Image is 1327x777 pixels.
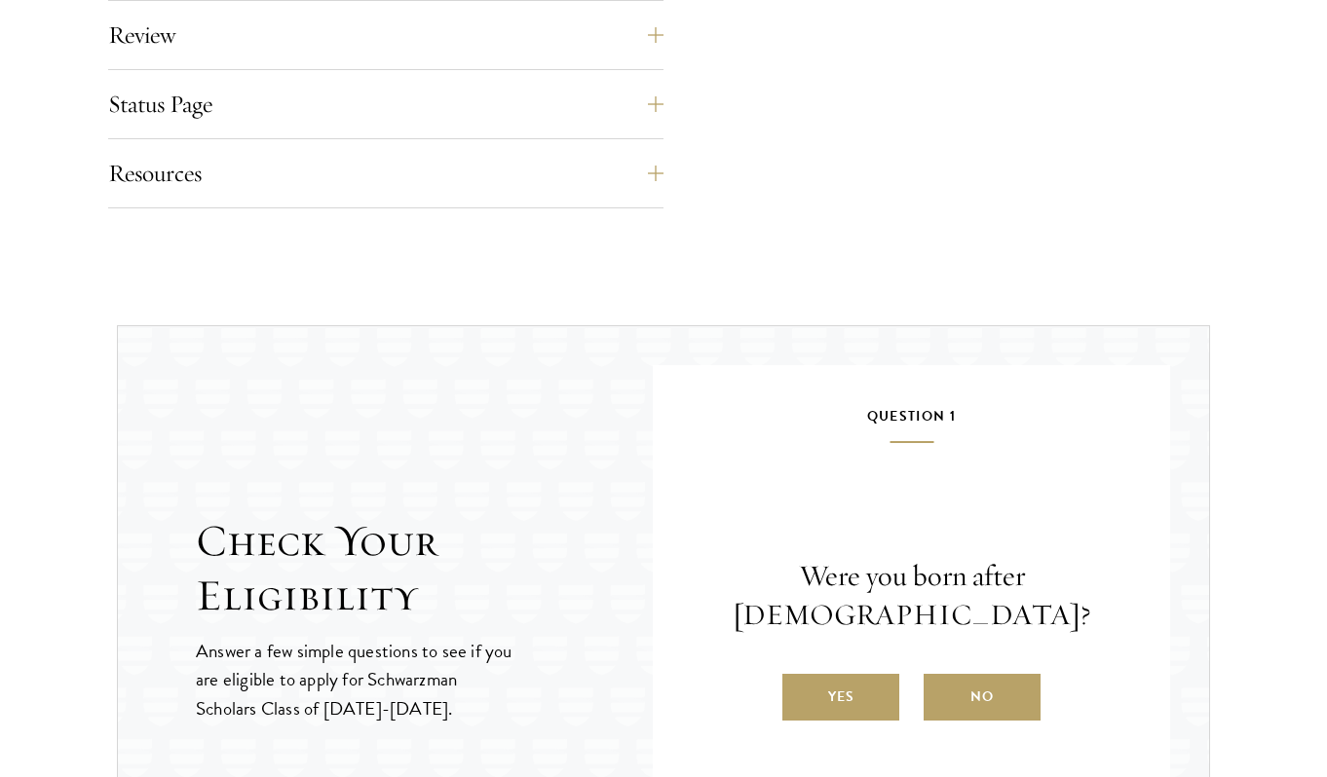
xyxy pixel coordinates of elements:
p: Were you born after [DEMOGRAPHIC_DATA]? [711,557,1112,635]
label: Yes [782,674,899,721]
h2: Check Your Eligibility [196,514,653,623]
p: Answer a few simple questions to see if you are eligible to apply for Schwarzman Scholars Class o... [196,637,514,721]
label: No [924,674,1041,721]
button: Review [108,12,663,58]
h5: Question 1 [711,404,1112,443]
button: Resources [108,150,663,197]
button: Status Page [108,81,663,128]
